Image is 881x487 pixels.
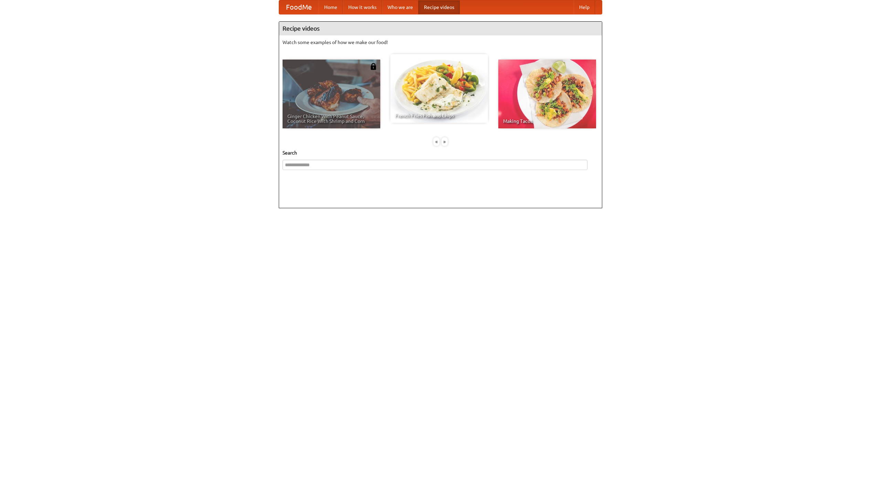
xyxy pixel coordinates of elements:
div: « [433,137,439,146]
a: Help [574,0,595,14]
a: French Fries Fish and Chips [390,54,488,123]
div: » [442,137,448,146]
span: Making Tacos [503,119,591,124]
a: Making Tacos [498,60,596,128]
a: Home [319,0,343,14]
h4: Recipe videos [279,22,602,35]
img: 483408.png [370,63,377,70]
a: Who we are [382,0,418,14]
a: Recipe videos [418,0,460,14]
span: French Fries Fish and Chips [395,113,483,118]
a: How it works [343,0,382,14]
a: FoodMe [279,0,319,14]
p: Watch some examples of how we make our food! [283,39,598,46]
h5: Search [283,149,598,156]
